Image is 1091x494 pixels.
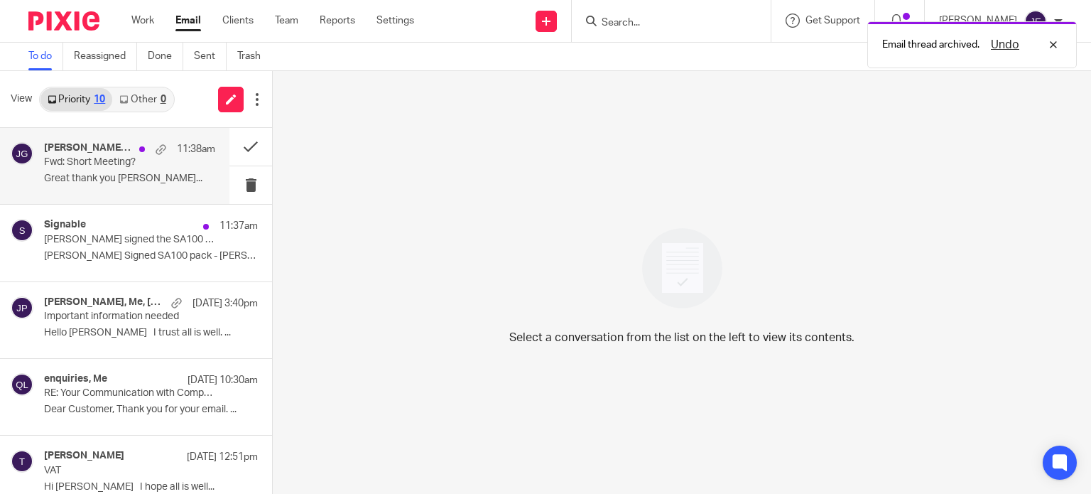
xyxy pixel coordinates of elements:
[11,142,33,165] img: svg%3E
[1024,10,1047,33] img: svg%3E
[44,373,107,385] h4: enquiries, Me
[187,450,258,464] p: [DATE] 12:51pm
[44,142,132,154] h4: [PERSON_NAME], Me, [PERSON_NAME]
[44,450,124,462] h4: [PERSON_NAME]
[94,95,105,104] div: 10
[161,95,166,104] div: 0
[11,450,33,473] img: svg%3E
[11,219,33,242] img: svg%3E
[275,14,298,28] a: Team
[44,465,215,477] p: VAT
[28,43,63,70] a: To do
[194,43,227,70] a: Sent
[11,92,32,107] span: View
[44,250,258,262] p: [PERSON_NAME] Signed SA100 pack - [PERSON_NAME] -...
[509,329,854,346] p: Select a conversation from the list on the left to view its contents.
[175,14,201,28] a: Email
[112,88,173,111] a: Other0
[148,43,183,70] a: Done
[11,296,33,319] img: svg%3E
[40,88,112,111] a: Priority10
[237,43,271,70] a: Trash
[219,219,258,233] p: 11:37am
[11,373,33,396] img: svg%3E
[131,14,154,28] a: Work
[177,142,215,156] p: 11:38am
[28,11,99,31] img: Pixie
[44,327,258,339] p: Hello [PERSON_NAME] I trust all is well. ...
[222,14,254,28] a: Clients
[987,36,1024,53] button: Undo
[633,219,732,318] img: image
[44,481,258,493] p: Hi [PERSON_NAME] I hope all is well...
[376,14,414,28] a: Settings
[44,311,215,323] p: Important information needed
[44,234,215,246] p: [PERSON_NAME] signed the SA100 pack - [PERSON_NAME] - 2025.pdf document
[44,296,164,308] h4: [PERSON_NAME], Me, [PERSON_NAME].[PERSON_NAME], [PERSON_NAME]
[320,14,355,28] a: Reports
[188,373,258,387] p: [DATE] 10:30am
[882,38,979,52] p: Email thread archived.
[44,173,215,185] p: Great thank you [PERSON_NAME]...
[44,387,215,399] p: RE: Your Communication with Companies House, Ref: COH1479931X
[44,404,258,416] p: Dear Customer, Thank you for your email. ...
[44,156,181,168] p: Fwd: Short Meeting?
[192,296,258,311] p: [DATE] 3:40pm
[74,43,137,70] a: Reassigned
[44,219,86,231] h4: Signable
